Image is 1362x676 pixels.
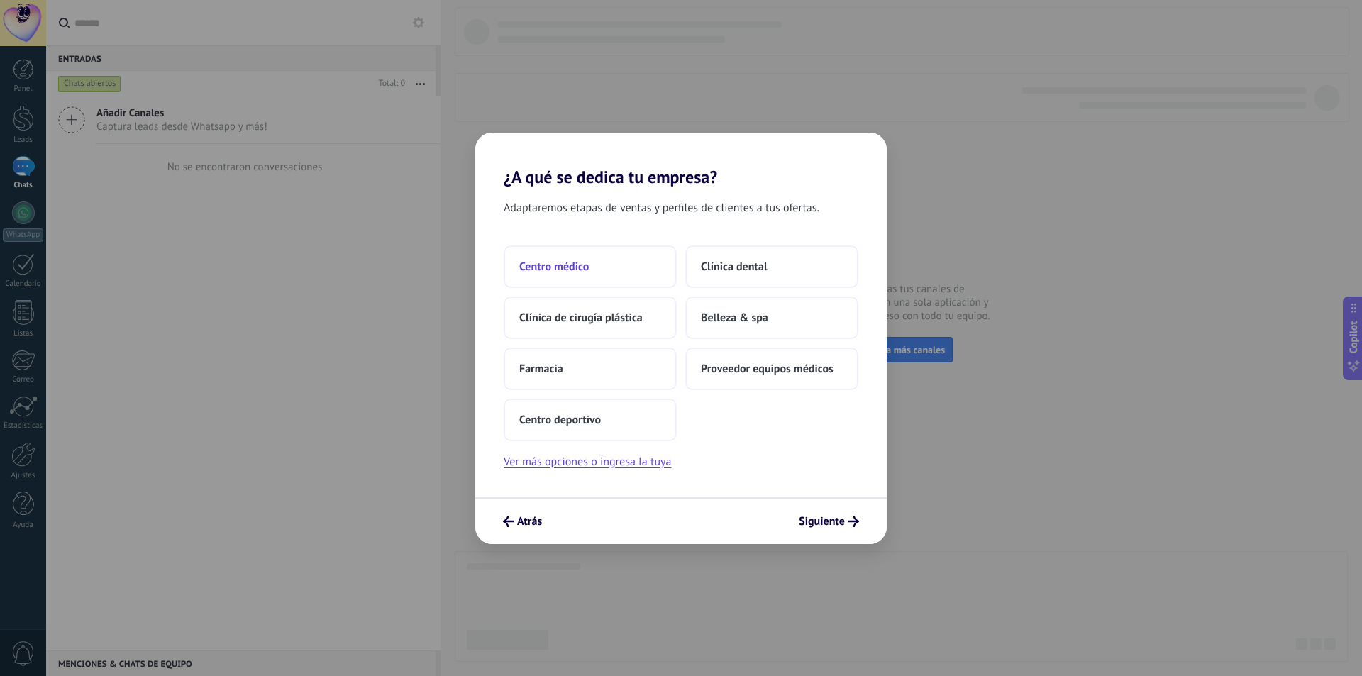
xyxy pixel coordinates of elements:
[504,348,677,390] button: Farmacia
[504,399,677,441] button: Centro deportivo
[475,133,887,187] h2: ¿A qué se dedica tu empresa?
[517,516,542,526] span: Atrás
[504,245,677,288] button: Centro médico
[792,509,865,533] button: Siguiente
[685,348,858,390] button: Proveedor equipos médicos
[519,362,563,376] span: Farmacia
[701,362,834,376] span: Proveedor equipos médicos
[504,297,677,339] button: Clínica de cirugía plástica
[519,311,643,325] span: Clínica de cirugía plástica
[519,413,601,427] span: Centro deportivo
[504,453,671,471] button: Ver más opciones o ingresa la tuya
[504,199,819,217] span: Adaptaremos etapas de ventas y perfiles de clientes a tus ofertas.
[799,516,845,526] span: Siguiente
[701,311,768,325] span: Belleza & spa
[701,260,768,274] span: Clínica dental
[519,260,589,274] span: Centro médico
[685,297,858,339] button: Belleza & spa
[685,245,858,288] button: Clínica dental
[497,509,548,533] button: Atrás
